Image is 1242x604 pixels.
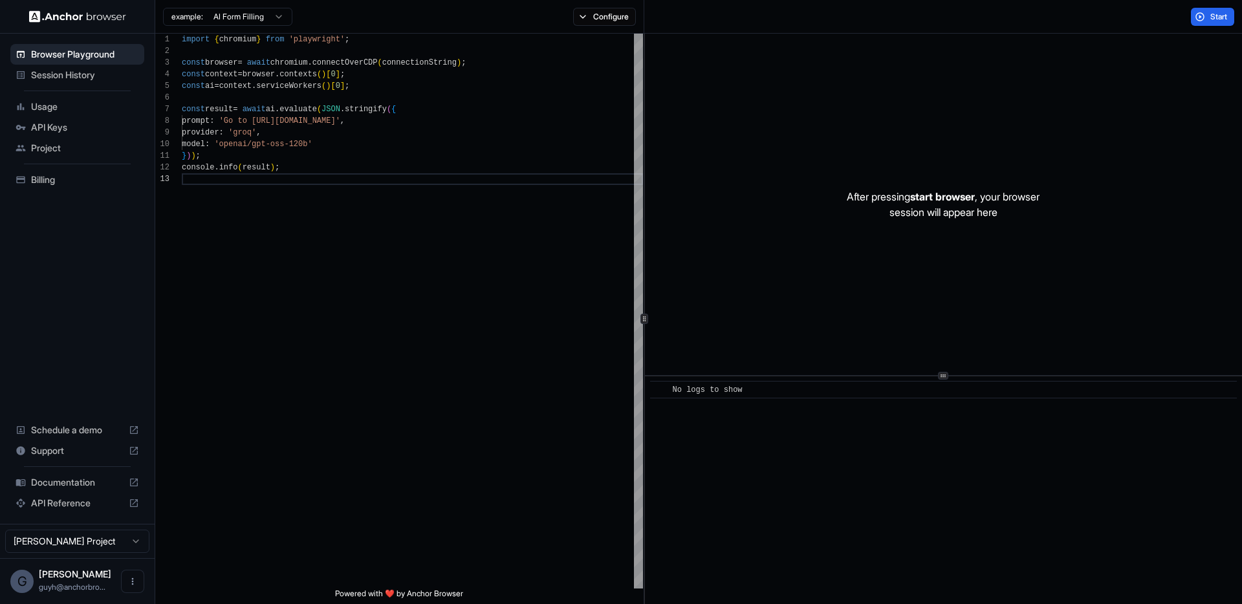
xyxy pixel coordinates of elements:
[182,70,205,79] span: const
[1210,12,1228,22] span: Start
[266,35,285,44] span: from
[270,58,308,67] span: chromium
[155,92,169,103] div: 6
[219,163,238,172] span: info
[307,58,312,67] span: .
[155,162,169,173] div: 12
[196,151,201,160] span: ;
[210,116,214,125] span: :
[321,105,340,114] span: JSON
[910,190,975,203] span: start browser
[461,58,466,67] span: ;
[219,81,252,91] span: context
[331,70,335,79] span: 0
[10,44,144,65] div: Browser Playground
[673,385,743,394] span: No logs to show
[657,383,663,396] span: ​
[331,81,335,91] span: [
[256,128,261,137] span: ,
[10,138,144,158] div: Project
[155,173,169,185] div: 13
[256,81,321,91] span: serviceWorkers
[182,81,205,91] span: const
[31,48,139,61] span: Browser Playground
[252,81,256,91] span: .
[182,105,205,114] span: const
[191,151,195,160] span: )
[247,58,270,67] span: await
[336,70,340,79] span: ]
[10,65,144,85] div: Session History
[457,58,461,67] span: )
[214,140,312,149] span: 'openai/gpt-oss-120b'
[31,497,124,510] span: API Reference
[155,34,169,45] div: 1
[317,105,321,114] span: (
[155,80,169,92] div: 5
[233,105,237,114] span: =
[10,440,144,461] div: Support
[121,570,144,593] button: Open menu
[10,117,144,138] div: API Keys
[289,35,345,44] span: 'playwright'
[10,493,144,513] div: API Reference
[345,105,387,114] span: stringify
[326,70,331,79] span: [
[340,105,345,114] span: .
[270,163,275,172] span: )
[378,58,382,67] span: (
[39,582,105,592] span: guyh@anchorbrowser.io
[205,105,233,114] span: result
[31,444,124,457] span: Support
[10,169,144,190] div: Billing
[279,70,317,79] span: contexts
[279,105,317,114] span: evaluate
[155,45,169,57] div: 2
[155,138,169,150] div: 10
[219,128,224,137] span: :
[31,142,139,155] span: Project
[182,58,205,67] span: const
[219,116,340,125] span: 'Go to [URL][DOMAIN_NAME]'
[10,96,144,117] div: Usage
[182,128,219,137] span: provider
[182,140,205,149] span: model
[205,140,210,149] span: :
[214,81,219,91] span: =
[155,57,169,69] div: 3
[31,121,139,134] span: API Keys
[182,151,186,160] span: }
[275,105,279,114] span: .
[205,81,214,91] span: ai
[573,8,636,26] button: Configure
[336,81,340,91] span: 0
[31,69,139,81] span: Session History
[10,420,144,440] div: Schedule a demo
[317,70,321,79] span: (
[237,163,242,172] span: (
[243,70,275,79] span: browser
[335,588,463,604] span: Powered with ❤️ by Anchor Browser
[182,116,210,125] span: prompt
[214,35,219,44] span: {
[340,116,345,125] span: ,
[31,173,139,186] span: Billing
[382,58,457,67] span: connectionString
[1191,8,1234,26] button: Start
[321,81,326,91] span: (
[237,58,242,67] span: =
[391,105,396,114] span: {
[155,115,169,127] div: 8
[205,58,237,67] span: browser
[205,70,237,79] span: context
[243,105,266,114] span: await
[155,127,169,138] div: 9
[39,568,111,579] span: Guy Hayou
[321,70,326,79] span: )
[275,163,279,172] span: ;
[29,10,126,23] img: Anchor Logo
[256,35,261,44] span: }
[171,12,203,22] span: example:
[345,81,349,91] span: ;
[326,81,331,91] span: )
